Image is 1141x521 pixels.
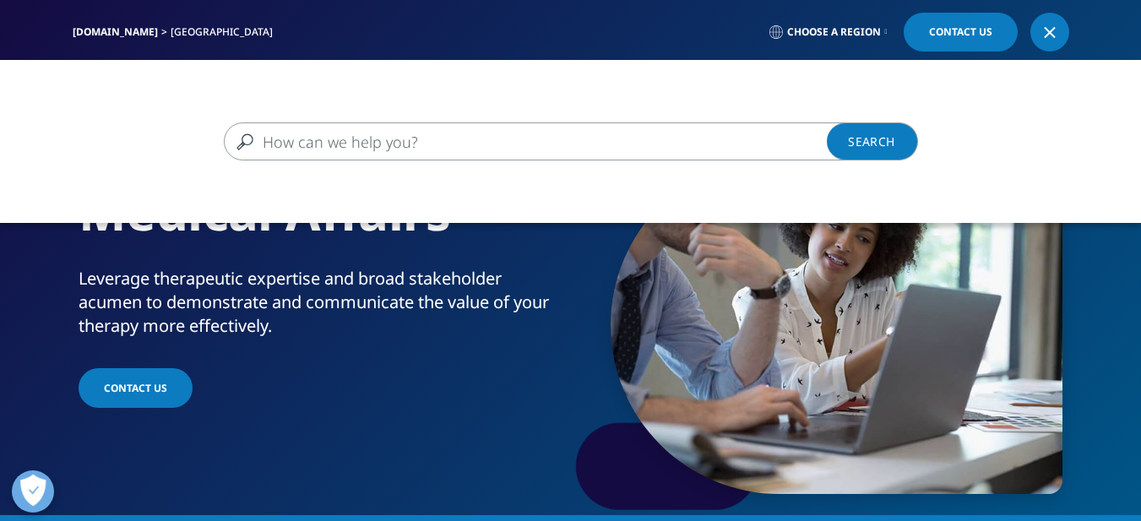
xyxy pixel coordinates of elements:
[929,27,992,37] span: Contact Us
[787,25,881,39] span: Choose a Region
[73,24,158,39] a: [DOMAIN_NAME]
[224,122,869,160] input: Search
[904,13,1018,52] a: Contact Us
[215,59,1069,138] nav: Primary
[827,122,918,160] a: Search
[171,25,280,39] div: [GEOGRAPHIC_DATA]
[12,470,54,513] button: Open Preferences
